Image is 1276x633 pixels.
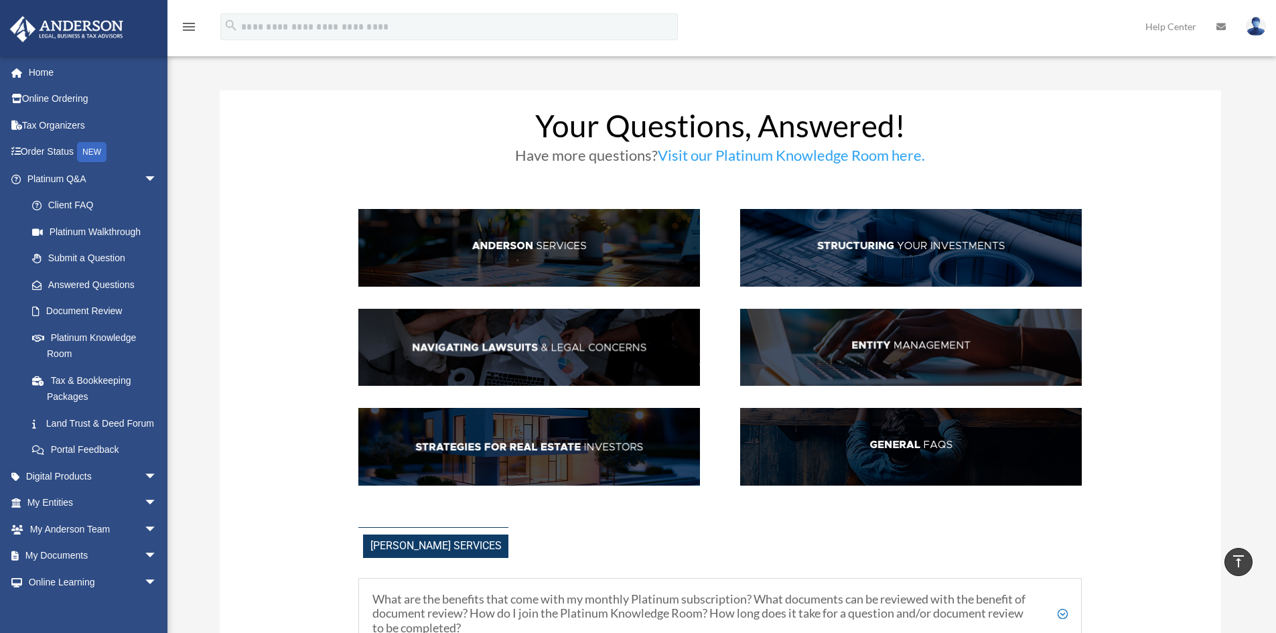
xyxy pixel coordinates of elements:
[9,516,178,543] a: My Anderson Teamarrow_drop_down
[9,569,178,595] a: Online Learningarrow_drop_down
[19,271,178,298] a: Answered Questions
[9,59,178,86] a: Home
[144,543,171,570] span: arrow_drop_down
[144,165,171,193] span: arrow_drop_down
[19,218,178,245] a: Platinum Walkthrough
[19,298,178,325] a: Document Review
[740,408,1082,486] img: GenFAQ_hdr
[19,367,178,410] a: Tax & Bookkeeping Packages
[77,142,107,162] div: NEW
[9,543,178,569] a: My Documentsarrow_drop_down
[1230,553,1247,569] i: vertical_align_top
[358,408,700,486] img: StratsRE_hdr
[740,209,1082,287] img: StructInv_hdr
[19,437,178,464] a: Portal Feedback
[19,192,171,219] a: Client FAQ
[9,490,178,516] a: My Entitiesarrow_drop_down
[181,23,197,35] a: menu
[6,16,127,42] img: Anderson Advisors Platinum Portal
[658,146,925,171] a: Visit our Platinum Knowledge Room here.
[1246,17,1266,36] img: User Pic
[144,569,171,596] span: arrow_drop_down
[358,309,700,386] img: NavLaw_hdr
[740,309,1082,386] img: EntManag_hdr
[9,112,178,139] a: Tax Organizers
[19,410,178,437] a: Land Trust & Deed Forum
[9,463,178,490] a: Digital Productsarrow_drop_down
[363,535,508,558] span: [PERSON_NAME] Services
[358,111,1082,148] h1: Your Questions, Answered!
[9,139,178,166] a: Order StatusNEW
[9,86,178,113] a: Online Ordering
[9,165,178,192] a: Platinum Q&Aarrow_drop_down
[224,18,238,33] i: search
[1224,548,1253,576] a: vertical_align_top
[144,463,171,490] span: arrow_drop_down
[358,148,1082,169] h3: Have more questions?
[144,490,171,517] span: arrow_drop_down
[19,245,178,272] a: Submit a Question
[19,324,178,367] a: Platinum Knowledge Room
[181,19,197,35] i: menu
[358,209,700,287] img: AndServ_hdr
[144,516,171,543] span: arrow_drop_down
